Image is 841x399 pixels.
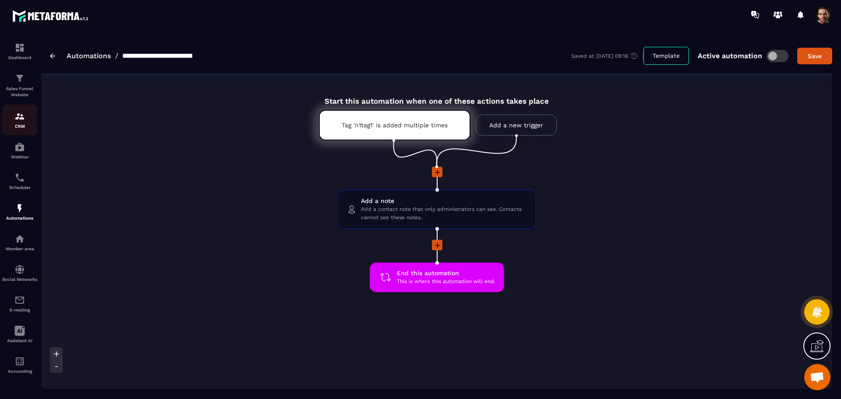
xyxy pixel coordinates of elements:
[361,197,527,205] span: Add a note
[115,52,118,60] span: /
[2,105,37,135] a: formationformationCRM
[803,52,827,60] div: Save
[14,203,25,213] img: automations
[2,36,37,66] a: formationformationDashboard
[2,246,37,251] p: Member area
[2,227,37,258] a: automationsautomationsMember area
[14,73,25,84] img: formation
[297,87,577,105] div: Start this automation when one of these actions takes place
[2,135,37,166] a: automationsautomationsWebinar
[2,308,37,312] p: E-mailing
[2,154,37,159] p: Webinar
[2,258,37,288] a: social-networksocial-networkSocial Networks
[67,52,111,60] a: Automations
[2,319,37,350] a: Assistant AI
[397,269,495,277] span: End this automation
[14,111,25,122] img: formation
[643,47,689,65] button: Template
[2,369,37,374] p: Accounting
[797,48,832,64] button: Save
[14,356,25,367] img: accountant
[397,277,495,286] span: This is where this automation will end.
[14,234,25,244] img: automations
[2,166,37,196] a: schedulerschedulerScheduler
[2,55,37,60] p: Dashboard
[2,124,37,129] p: CRM
[14,142,25,152] img: automations
[2,338,37,343] p: Assistant AI
[804,364,830,390] div: Mở cuộc trò chuyện
[2,350,37,380] a: accountantaccountantAccounting
[50,53,56,59] img: arrow
[476,115,557,136] a: Add a new trigger
[571,52,643,60] div: Saved at
[361,205,527,222] span: Add a contact note that only administrators can see. Contacts cannot see these notes.
[2,216,37,220] p: Automations
[2,288,37,319] a: emailemailE-mailing
[14,264,25,275] img: social-network
[2,185,37,190] p: Scheduler
[2,277,37,282] p: Social Networks
[2,86,37,98] p: Sales Funnel Website
[596,53,628,59] p: [DATE] 09:16
[14,295,25,305] img: email
[14,172,25,183] img: scheduler
[2,196,37,227] a: automationsautomationsAutomations
[14,42,25,53] img: formation
[2,66,37,105] a: formationformationSales Funnel Website
[698,52,762,60] p: Active automation
[12,8,91,24] img: logo
[342,122,448,129] p: Tag 'n1tag1' is added multiple times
